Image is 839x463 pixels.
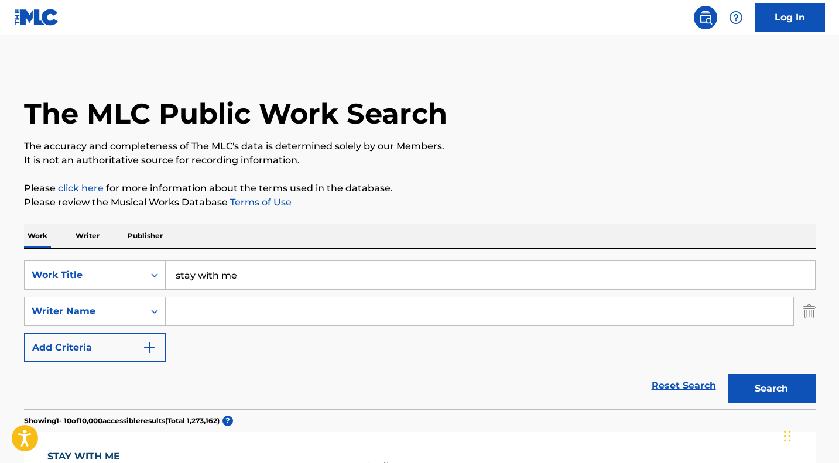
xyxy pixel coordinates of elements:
[755,3,825,32] a: Log In
[694,6,717,29] a: Public Search
[32,304,137,318] div: Writer Name
[646,373,722,399] a: Reset Search
[32,268,137,282] div: Work Title
[14,9,59,26] img: MLC Logo
[24,153,816,167] p: It is not an authoritative source for recording information.
[24,333,166,362] button: Add Criteria
[728,374,816,403] button: Search
[24,139,816,153] p: The accuracy and completeness of The MLC's data is determined solely by our Members.
[24,96,447,131] h1: The MLC Public Work Search
[780,407,839,463] iframe: Chat Widget
[58,183,104,194] a: click here
[228,197,292,208] a: Terms of Use
[24,224,51,248] p: Work
[142,341,156,355] img: 9d2ae6d4665cec9f34b9.svg
[72,224,103,248] p: Writer
[124,224,166,248] p: Publisher
[729,11,743,25] img: help
[24,416,220,426] p: Showing 1 - 10 of 10,000 accessible results (Total 1,273,162 )
[784,419,791,454] div: Drag
[803,297,816,326] img: Delete Criterion
[24,181,816,196] p: Please for more information about the terms used in the database.
[724,6,748,29] div: Help
[698,11,713,25] img: search
[24,260,816,409] form: Search Form
[24,196,816,210] p: Please review the Musical Works Database
[222,416,233,426] span: ?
